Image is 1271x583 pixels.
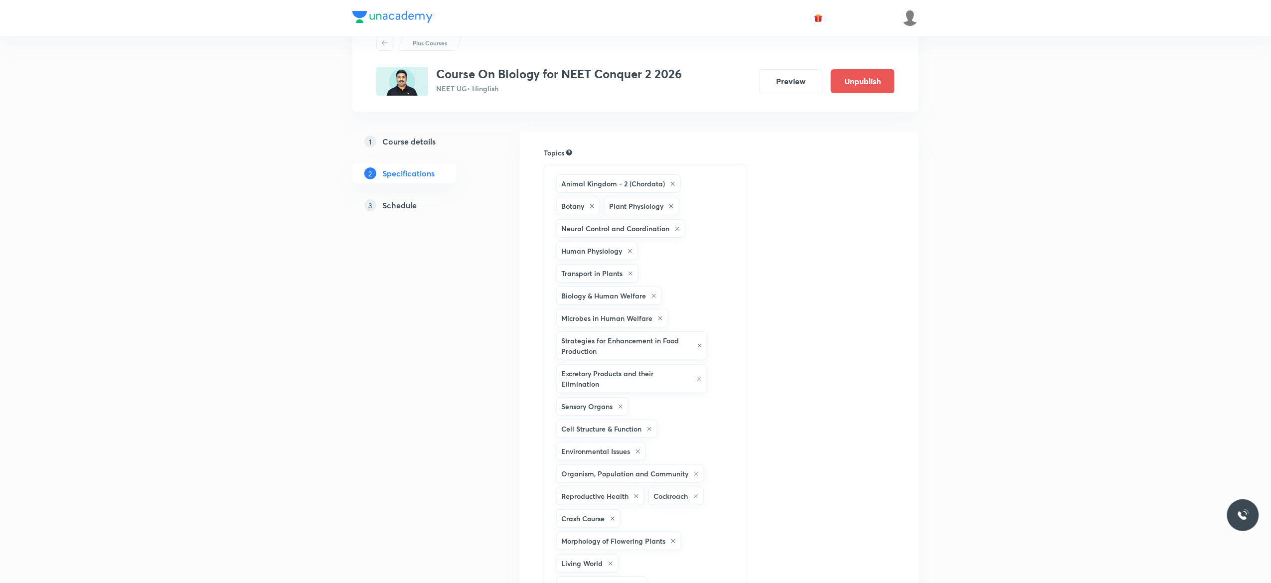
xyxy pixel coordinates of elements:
div: Search for topics [566,148,572,157]
button: Preview [759,69,823,93]
a: Company Logo [352,11,433,25]
p: NEET UG • Hinglish [436,83,682,94]
h6: Plant Physiology [609,201,663,211]
h6: Environmental Issues [561,446,630,456]
h6: Cell Structure & Function [561,424,641,434]
h6: Microbes in Human Welfare [561,313,652,323]
h6: Crash Course [561,513,605,524]
h5: Course details [382,136,436,147]
h6: Reproductive Health [561,491,629,501]
h6: Topics [544,147,564,158]
h6: Human Physiology [561,246,622,256]
h3: Course On Biology for NEET Conquer 2 2026 [436,67,682,81]
h6: Living World [561,558,603,569]
img: ttu [1237,509,1249,521]
h6: Morphology of Flowering Plants [561,536,665,546]
img: Company Logo [352,11,433,23]
img: Anuruddha Kumar [902,9,919,26]
h6: Neural Control and Coordination [561,223,669,234]
a: 3Schedule [352,195,488,215]
h6: Organism, Population and Community [561,468,688,479]
h6: Biology & Human Welfare [561,291,646,301]
img: CBED946C-B58A-4CE3-B71D-C3ACB88AF94D_plus.png [376,67,428,96]
p: Plus Courses [413,38,447,47]
h6: Animal Kingdom - 2 (Chordata) [561,178,665,189]
a: 1Course details [352,132,488,151]
h6: Strategies for Enhancement in Food Production [561,335,692,356]
img: avatar [814,13,823,22]
button: avatar [810,10,826,26]
h6: Botany [561,201,584,211]
h5: Schedule [382,199,417,211]
h6: Sensory Organs [561,401,613,412]
p: 3 [364,199,376,211]
h6: Excretory Products and their Elimination [561,368,691,389]
h6: Cockroach [653,491,688,501]
p: 2 [364,167,376,179]
h6: Transport in Plants [561,268,623,279]
button: Unpublish [831,69,895,93]
p: 1 [364,136,376,147]
h5: Specifications [382,167,435,179]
